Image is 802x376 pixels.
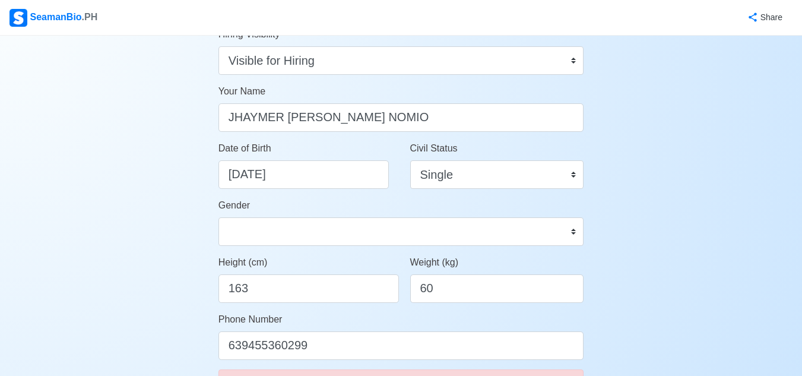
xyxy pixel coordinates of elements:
span: Phone Number [218,314,283,324]
div: SeamanBio [9,9,97,27]
input: ex. 163 [218,274,399,303]
span: Hiring Visibility [218,29,280,39]
label: Civil Status [410,141,458,156]
input: ex. 60 [410,274,584,303]
label: Date of Birth [218,141,271,156]
input: ex. +63 912 345 6789 [218,331,584,360]
span: Weight (kg) [410,257,459,267]
label: Gender [218,198,250,213]
input: Type your name [218,103,584,132]
span: Height (cm) [218,257,268,267]
span: Your Name [218,86,265,96]
img: Logo [9,9,27,27]
button: Share [736,6,793,29]
span: .PH [82,12,98,22]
